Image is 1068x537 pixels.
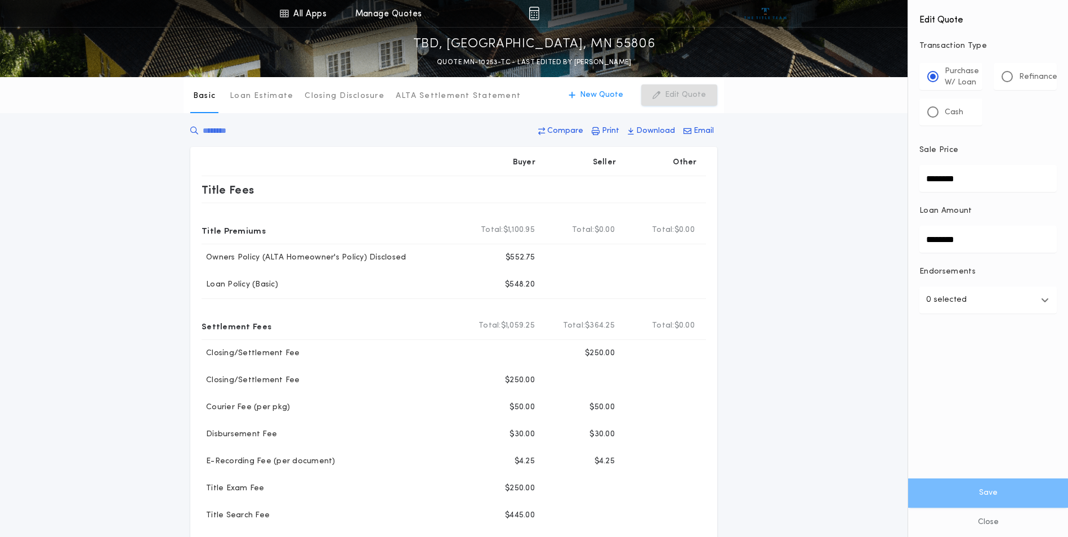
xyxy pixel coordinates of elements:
span: $1,059.25 [501,320,535,332]
p: Other [673,157,697,168]
p: E-Recording Fee (per document) [202,456,336,467]
p: $548.20 [505,279,535,290]
p: $50.00 [510,402,535,413]
button: Download [624,121,678,141]
b: Total: [652,320,674,332]
p: Email [694,126,714,137]
button: New Quote [557,84,634,106]
p: Courier Fee (per pkg) [202,402,290,413]
button: Close [908,508,1068,537]
p: Seller [593,157,616,168]
p: Edit Quote [665,89,706,101]
p: Buyer [513,157,535,168]
p: Loan Amount [919,205,972,217]
button: Save [908,478,1068,508]
p: Title Fees [202,181,254,199]
b: Total: [563,320,586,332]
p: ALTA Settlement Statement [396,91,521,102]
p: Title Search Fee [202,510,270,521]
p: $4.25 [595,456,615,467]
p: $552.75 [506,252,535,263]
span: $364.25 [585,320,615,332]
p: Title Exam Fee [202,483,265,494]
input: Loan Amount [919,226,1057,253]
p: $445.00 [505,510,535,521]
p: Refinance [1019,71,1057,83]
p: Transaction Type [919,41,1057,52]
b: Total: [652,225,674,236]
p: QUOTE MN-10253-TC - LAST EDITED BY [PERSON_NAME] [437,57,631,68]
p: Endorsements [919,266,1057,278]
b: Total: [572,225,595,236]
p: $4.25 [515,456,535,467]
p: $50.00 [589,402,615,413]
p: $250.00 [505,375,535,386]
p: New Quote [580,89,623,101]
span: $0.00 [674,320,695,332]
span: $0.00 [674,225,695,236]
p: Disbursement Fee [202,429,277,440]
p: Cash [945,107,963,118]
p: $30.00 [589,429,615,440]
p: Compare [547,126,583,137]
p: $30.00 [510,429,535,440]
p: 0 selected [926,293,967,307]
button: Edit Quote [641,84,717,106]
p: Closing/Settlement Fee [202,375,300,386]
p: $250.00 [585,348,615,359]
p: TBD, [GEOGRAPHIC_DATA], MN 55806 [413,35,655,53]
button: 0 selected [919,287,1057,314]
b: Total: [481,225,503,236]
p: Settlement Fees [202,317,271,335]
p: Basic [193,91,216,102]
p: Download [636,126,675,137]
p: Sale Price [919,145,958,156]
p: $250.00 [505,483,535,494]
img: vs-icon [744,8,787,19]
button: Print [588,121,623,141]
span: $0.00 [595,225,615,236]
button: Email [680,121,717,141]
input: Sale Price [919,165,1057,192]
p: Loan Estimate [230,91,293,102]
p: Closing/Settlement Fee [202,348,300,359]
p: Owners Policy (ALTA Homeowner's Policy) Disclosed [202,252,406,263]
p: Purchase W/ Loan [945,66,979,88]
p: Print [602,126,619,137]
b: Total: [479,320,501,332]
p: Title Premiums [202,221,266,239]
p: Closing Disclosure [305,91,385,102]
button: Compare [535,121,587,141]
span: $1,100.95 [503,225,535,236]
img: img [529,7,539,20]
p: Loan Policy (Basic) [202,279,278,290]
h4: Edit Quote [919,7,1057,27]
